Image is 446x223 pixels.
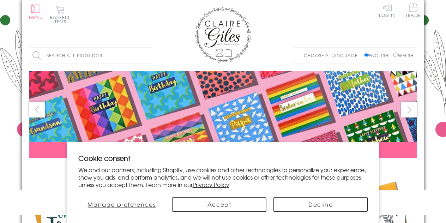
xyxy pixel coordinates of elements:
[379,4,396,17] a: Log In
[29,102,45,117] button: prev
[195,7,251,63] img: Claire Giles Greetings Cards
[406,4,421,19] a: Trade
[78,197,165,212] button: Manage preferences
[172,197,266,212] button: Accept
[88,200,156,209] span: Manage preferences
[50,6,70,24] button: Basket0 items
[78,166,368,188] p: We and our partners, including Shopify, use cookies and other technologies to personalize your ex...
[364,52,392,59] label: English
[304,52,363,59] p: Choose a language:
[78,153,368,163] h2: Cookie consent
[273,197,368,212] button: Decline
[193,180,229,189] a: Privacy Policy
[29,48,152,64] input: Search all products
[393,53,398,57] input: Welsh
[364,53,369,57] input: English
[406,4,421,17] span: Trade
[29,5,43,19] button: Menu
[145,48,152,64] input: Search
[53,14,70,25] span: 0 items
[29,14,43,20] span: Menu
[401,102,417,117] button: next
[29,163,417,174] div: Carousel Pagination
[393,52,414,59] label: Welsh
